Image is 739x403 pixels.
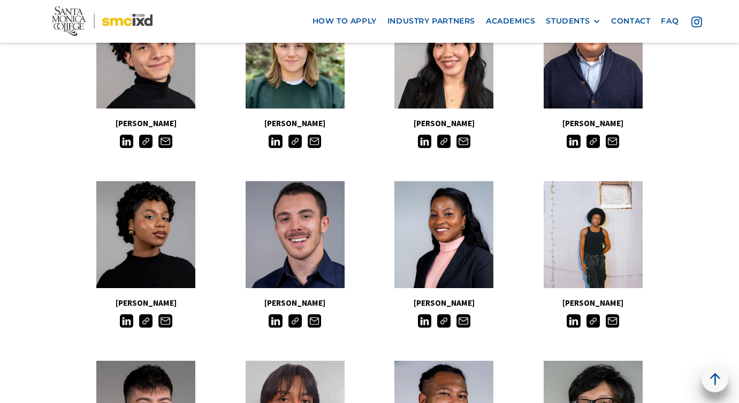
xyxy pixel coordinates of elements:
[269,314,282,328] img: LinkedIn icon
[481,11,540,31] a: Academics
[418,135,431,148] img: LinkedIn icon
[519,117,667,130] h5: [PERSON_NAME]
[691,16,702,27] img: icon - instagram
[72,296,220,310] h5: [PERSON_NAME]
[702,366,728,392] a: back to top
[606,314,619,328] img: Email icon
[437,314,451,328] img: Link icon
[307,11,382,31] a: how to apply
[220,296,369,310] h5: [PERSON_NAME]
[139,314,153,328] img: Link icon
[269,135,282,148] img: LinkedIn icon
[586,314,600,328] img: Link icon
[369,296,518,310] h5: [PERSON_NAME]
[120,135,133,148] img: LinkedIn icon
[288,135,302,148] img: Link icon
[586,135,600,148] img: Link icon
[519,296,667,310] h5: [PERSON_NAME]
[139,135,153,148] img: Link icon
[72,117,220,130] h5: [PERSON_NAME]
[120,314,133,328] img: LinkedIn icon
[606,11,656,31] a: contact
[656,11,684,31] a: faq
[308,314,321,328] img: Email icon
[220,117,369,130] h5: [PERSON_NAME]
[437,135,451,148] img: Link icon
[308,135,321,148] img: Email icon
[288,314,302,328] img: Link icon
[567,135,580,148] img: LinkedIn icon
[158,135,172,148] img: Email icon
[418,314,431,328] img: LinkedIn icon
[456,314,470,328] img: Email icon
[567,314,580,328] img: LinkedIn icon
[606,135,619,148] img: Email icon
[382,11,481,31] a: industry partners
[158,314,172,328] img: Email icon
[546,17,590,26] div: STUDENTS
[546,17,600,26] div: STUDENTS
[456,135,470,148] img: Email icon
[369,117,518,130] h5: [PERSON_NAME]
[52,6,153,36] img: Santa Monica College - SMC IxD logo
